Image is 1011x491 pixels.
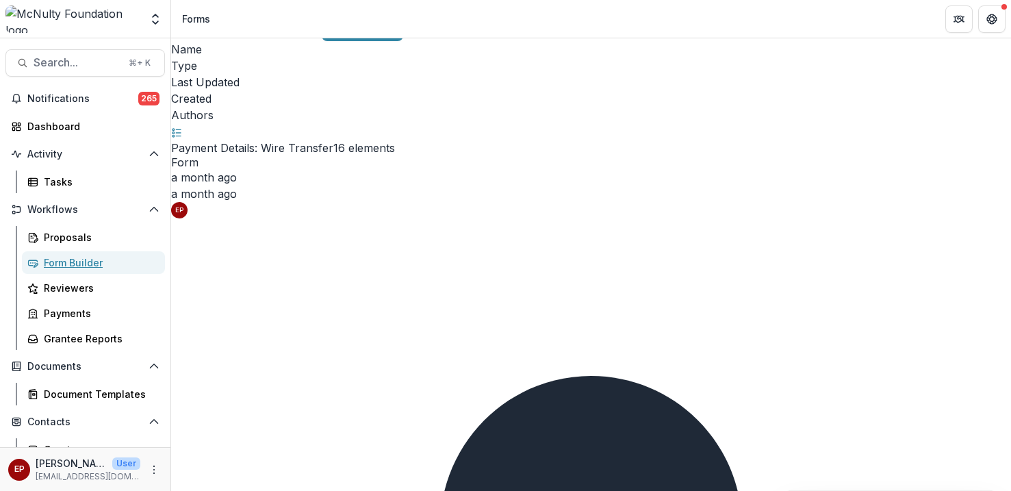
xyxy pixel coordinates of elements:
[44,255,154,270] div: Form Builder
[5,411,165,433] button: Open Contacts
[5,355,165,377] button: Open Documents
[171,59,197,73] span: Type
[22,171,165,193] a: Tasks
[22,251,165,274] a: Form Builder
[171,156,1011,169] span: Form
[44,442,154,457] div: Grantees
[22,226,165,249] a: Proposals
[27,361,143,373] span: Documents
[171,187,237,201] span: a month ago
[171,42,202,56] span: Name
[146,5,165,33] button: Open entity switcher
[36,470,140,483] p: [EMAIL_ADDRESS][DOMAIN_NAME]
[27,149,143,160] span: Activity
[22,302,165,325] a: Payments
[34,56,120,69] span: Search...
[175,207,183,214] div: esther park
[333,141,395,155] span: 16 elements
[22,327,165,350] a: Grantee Reports
[44,281,154,295] div: Reviewers
[171,141,333,155] a: Payment Details: Wire Transfer
[44,387,154,401] div: Document Templates
[27,204,143,216] span: Workflows
[945,5,973,33] button: Partners
[126,55,153,71] div: ⌘ + K
[22,277,165,299] a: Reviewers
[44,230,154,244] div: Proposals
[22,438,165,461] a: Grantees
[27,93,138,105] span: Notifications
[5,88,165,110] button: Notifications265
[171,171,237,184] span: a month ago
[22,383,165,405] a: Document Templates
[27,416,143,428] span: Contacts
[177,9,216,29] nav: breadcrumb
[44,331,154,346] div: Grantee Reports
[14,465,25,474] div: esther park
[5,115,165,138] a: Dashboard
[44,175,154,189] div: Tasks
[182,12,210,26] div: Forms
[5,5,140,33] img: McNulty Foundation logo
[44,306,154,320] div: Payments
[978,5,1006,33] button: Get Help
[112,457,140,470] p: User
[138,92,159,105] span: 265
[5,49,165,77] button: Search...
[27,119,154,134] div: Dashboard
[5,199,165,221] button: Open Workflows
[146,462,162,478] button: More
[36,456,107,470] p: [PERSON_NAME]
[171,108,214,122] span: Authors
[171,92,212,105] span: Created
[5,143,165,165] button: Open Activity
[171,75,240,89] span: Last Updated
